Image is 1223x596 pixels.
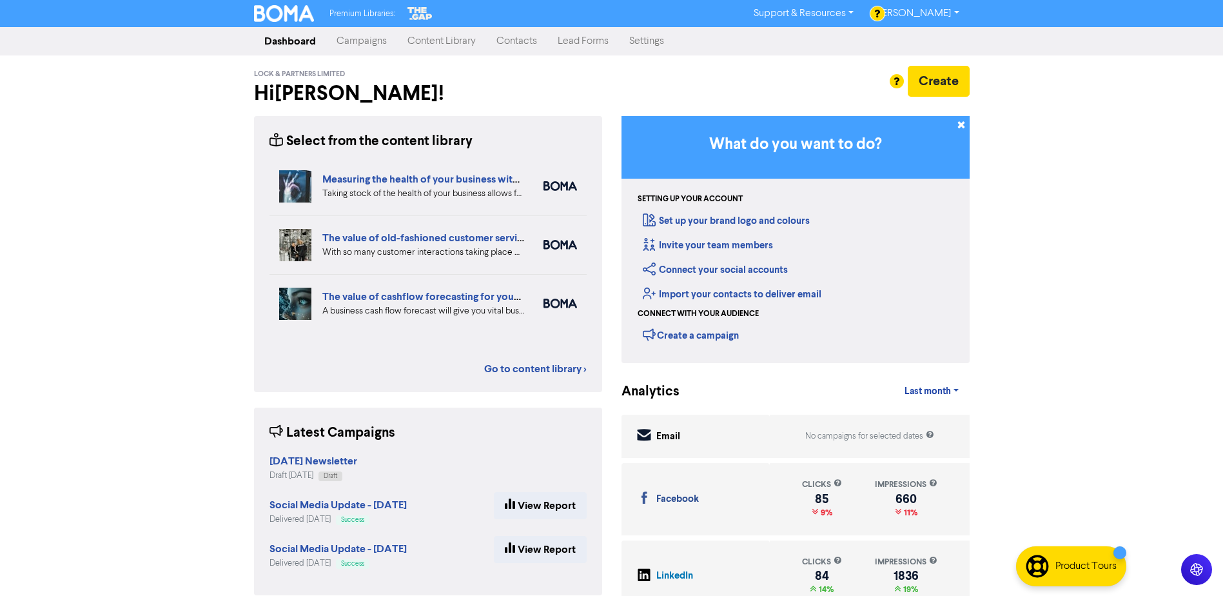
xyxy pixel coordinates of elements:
[901,584,918,595] span: 19%
[802,494,842,504] div: 85
[656,569,693,584] div: LinkedIn
[269,544,407,555] a: Social Media Update - [DATE]
[269,423,395,443] div: Latest Campaigns
[905,386,951,397] span: Last month
[641,135,950,154] h3: What do you want to do?
[656,492,699,507] div: Facebook
[269,470,357,482] div: Draft [DATE]
[341,517,364,523] span: Success
[269,455,357,468] strong: [DATE] Newsletter
[643,264,788,276] a: Connect your social accounts
[329,10,395,18] span: Premium Libraries:
[341,561,364,567] span: Success
[322,246,524,259] div: With so many customer interactions taking place online, your online customer service has to be fi...
[547,28,619,54] a: Lead Forms
[269,457,357,467] a: [DATE] Newsletter
[269,557,407,570] div: Delivered [DATE]
[816,584,834,595] span: 14%
[1159,534,1223,596] iframe: Chat Widget
[638,308,759,320] div: Connect with your audience
[269,499,407,512] strong: Social Media Update - [DATE]
[484,361,587,377] a: Go to content library >
[543,240,577,250] img: boma
[621,116,970,363] div: Getting Started in BOMA
[269,132,473,152] div: Select from the content library
[322,187,524,201] div: Taking stock of the health of your business allows for more effective planning, early warning abo...
[486,28,547,54] a: Contacts
[494,536,587,563] a: View Report
[543,181,577,191] img: boma_accounting
[802,479,842,491] div: clicks
[254,28,326,54] a: Dashboard
[643,288,821,301] a: Import your contacts to deliver email
[743,3,864,24] a: Support & Resources
[326,28,397,54] a: Campaigns
[543,299,577,308] img: boma_accounting
[802,571,842,581] div: 84
[805,430,934,442] div: No campaigns for selected dates
[619,28,674,54] a: Settings
[864,3,969,24] a: [PERSON_NAME]
[322,304,524,318] div: A business cash flow forecast will give you vital business intelligence to help you scenario-plan...
[802,556,842,568] div: clicks
[643,325,739,344] div: Create a campaign
[269,501,407,511] a: Social Media Update - [DATE]
[397,28,486,54] a: Content Library
[322,290,560,303] a: The value of cashflow forecasting for your business
[643,239,773,252] a: Invite your team members
[254,70,345,79] span: Lock & Partners Limited
[322,232,625,244] a: The value of old-fashioned customer service: getting data insights
[894,379,969,404] a: Last month
[324,473,337,479] span: Draft
[254,5,315,22] img: BOMA Logo
[638,194,743,205] div: Setting up your account
[901,508,917,518] span: 11%
[818,508,832,518] span: 9%
[406,5,434,22] img: The Gap
[875,479,937,491] div: impressions
[254,81,602,106] h2: Hi [PERSON_NAME] !
[908,66,970,97] button: Create
[875,571,937,581] div: 1836
[643,215,810,227] a: Set up your brand logo and colours
[875,494,937,504] div: 660
[656,430,680,444] div: Email
[494,492,587,519] a: View Report
[621,382,663,402] div: Analytics
[269,542,407,555] strong: Social Media Update - [DATE]
[269,513,407,526] div: Delivered [DATE]
[875,556,937,568] div: impressions
[322,173,588,186] a: Measuring the health of your business with ratio measures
